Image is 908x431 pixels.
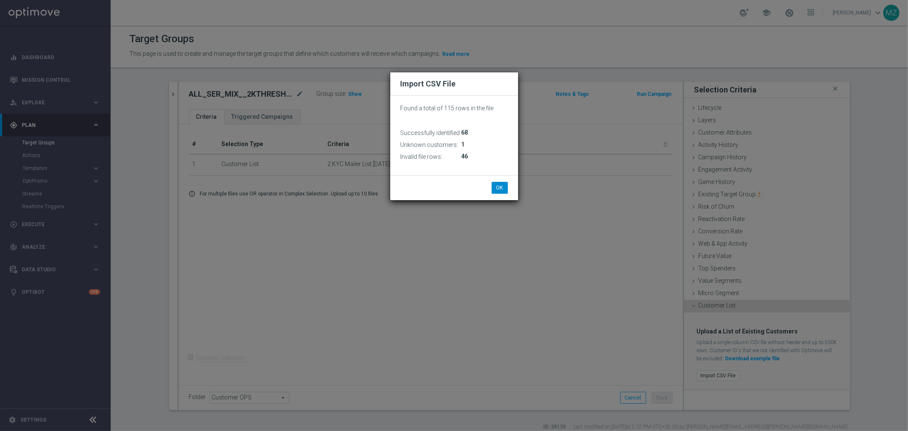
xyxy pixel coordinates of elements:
[401,129,461,137] h3: Successfully identified:
[401,153,443,161] h3: Invalid file rows:
[461,129,468,136] span: 68
[492,182,508,194] button: OK
[401,79,508,89] h2: Import CSV File
[401,104,508,112] p: Found a total of 115 rows in the file
[401,141,458,149] h3: Unknown customers:
[461,141,465,148] span: 1
[461,153,468,160] span: 46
